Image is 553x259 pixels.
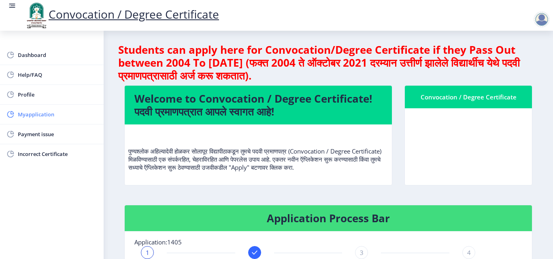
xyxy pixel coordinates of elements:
span: Application:1405 [134,238,182,246]
h4: Students can apply here for Convocation/Degree Certificate if they Pass Out between 2004 To [DATE... [118,43,538,82]
h4: Welcome to Convocation / Degree Certificate! पदवी प्रमाणपत्रात आपले स्वागत आहे! [134,92,382,118]
span: Profile [18,90,97,99]
h4: Application Process Bar [134,212,522,225]
span: 4 [467,248,471,257]
span: 1 [146,248,149,257]
span: 3 [360,248,364,257]
span: Myapplication [18,109,97,119]
span: Dashboard [18,50,97,60]
span: Incorrect Certificate [18,149,97,159]
a: Convocation / Degree Certificate [24,6,219,22]
span: Help/FAQ [18,70,97,80]
p: पुण्यश्लोक अहिल्यादेवी होळकर सोलापूर विद्यापीठाकडून तुमचे पदवी प्रमाणपत्र (Convocation / Degree C... [128,131,388,171]
img: logo [24,2,49,29]
div: Convocation / Degree Certificate [415,92,522,102]
span: Payment issue [18,129,97,139]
